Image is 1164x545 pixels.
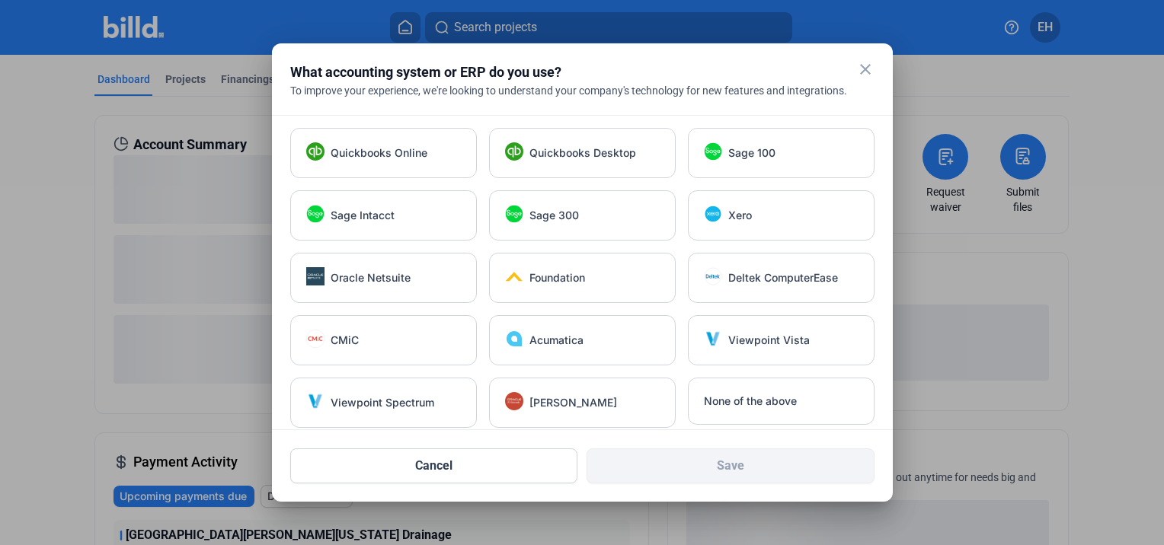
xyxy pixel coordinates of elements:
span: Quickbooks Desktop [529,145,636,161]
span: Viewpoint Spectrum [331,395,434,410]
button: Save [587,448,875,483]
span: Viewpoint Vista [728,333,810,348]
button: Cancel [290,448,578,483]
div: What accounting system or ERP do you use? [290,62,836,83]
span: Oracle Netsuite [331,270,411,285]
span: None of the above [704,394,797,409]
div: To improve your experience, we're looking to understand your company's technology for new feature... [290,83,875,98]
span: Quickbooks Online [331,145,427,161]
span: Sage Intacct [331,208,395,223]
span: Xero [728,208,752,223]
span: Deltek ComputerEase [728,270,838,285]
span: Sage 300 [529,208,579,223]
span: Acumatica [529,333,584,348]
span: Sage 100 [728,145,775,161]
span: CMiC [331,333,359,348]
span: [PERSON_NAME] [529,395,617,410]
span: Foundation [529,270,585,285]
mat-icon: close [856,60,875,78]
